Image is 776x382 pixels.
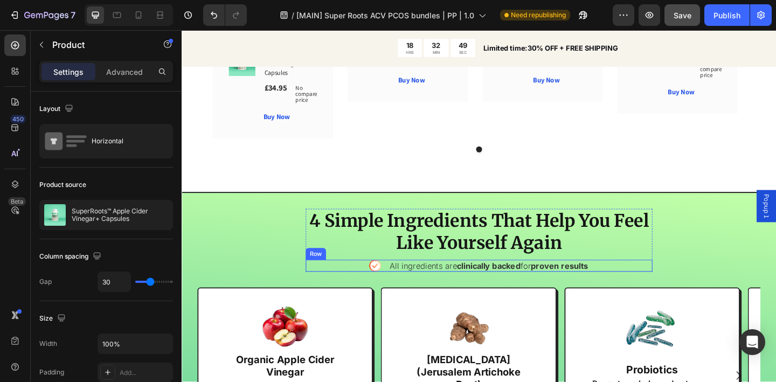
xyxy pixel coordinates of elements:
p: SuperRoots™ Apple Cider Vinegar+ Capsules [72,207,168,223]
img: gempages_579472095457575521-ddcae613-ef78-462c-95e4-a36eeb53226c.svg [480,297,544,362]
input: Auto [98,272,130,291]
strong: Probiotics [483,363,540,377]
div: Add... [120,368,170,378]
button: Buy Now [235,49,265,60]
div: 49 [301,12,311,22]
p: Advanced [106,66,143,78]
iframe: Design area [182,30,776,382]
p: MIN [272,22,282,27]
div: Width [39,339,57,349]
img: gempages_579472095457575521-a02a5a74-23a5-4c63-954d-e63119726e3c.svg [286,297,339,351]
div: Product source [39,180,86,190]
h2: 4 Simple Ingredients That Help You Feel Like Yourself Again [135,195,512,246]
strong: clinically backed [300,251,369,262]
p: 7 [71,9,75,22]
p: HRS [244,22,253,27]
strong: Organic Apple Cider Vinegar [59,352,166,379]
p: All ingredients are for [226,251,442,262]
img: gempages_579472095457575521-58f5928e-fb52-4891-b076-c47d0281156e.svg [86,297,140,351]
div: Size [39,311,68,326]
div: Undo/Redo [203,4,247,26]
span: Need republishing [511,10,566,20]
p: Limited time:30% OFF + FREE SHIPPING [328,14,646,25]
span: Save [674,11,691,20]
img: product feature img [44,204,66,226]
div: Padding [39,367,64,377]
div: Open Intercom Messenger [739,329,765,355]
div: Layout [39,102,75,116]
p: No compare price [564,33,583,52]
span: Popup 1 [630,178,641,205]
p: No compare price [124,60,143,79]
p: Settings [53,66,84,78]
strong: proven results [380,251,442,262]
div: 32 [272,12,282,22]
p: Product [52,38,144,51]
input: Auto [98,334,172,353]
button: 7 [4,4,80,26]
button: Buy Now [529,62,558,73]
button: Save [664,4,700,26]
button: Publish [704,4,750,26]
button: Buy Now [89,89,118,100]
div: Beta [8,197,26,206]
span: / [292,10,294,21]
div: 450 [10,115,26,123]
div: Column spacing [39,249,103,264]
div: Gap [39,277,52,287]
div: £34.95 [89,55,115,71]
div: 18 [244,12,253,22]
p: SEC [301,22,311,27]
span: [MAIN] Super Roots ACV PCOS bundles | PP | 1.0 [296,10,474,21]
button: Buy Now [383,49,412,60]
div: Publish [713,10,740,21]
button: Dot [320,127,327,133]
div: Row [137,239,155,248]
div: Horizontal [92,129,157,154]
